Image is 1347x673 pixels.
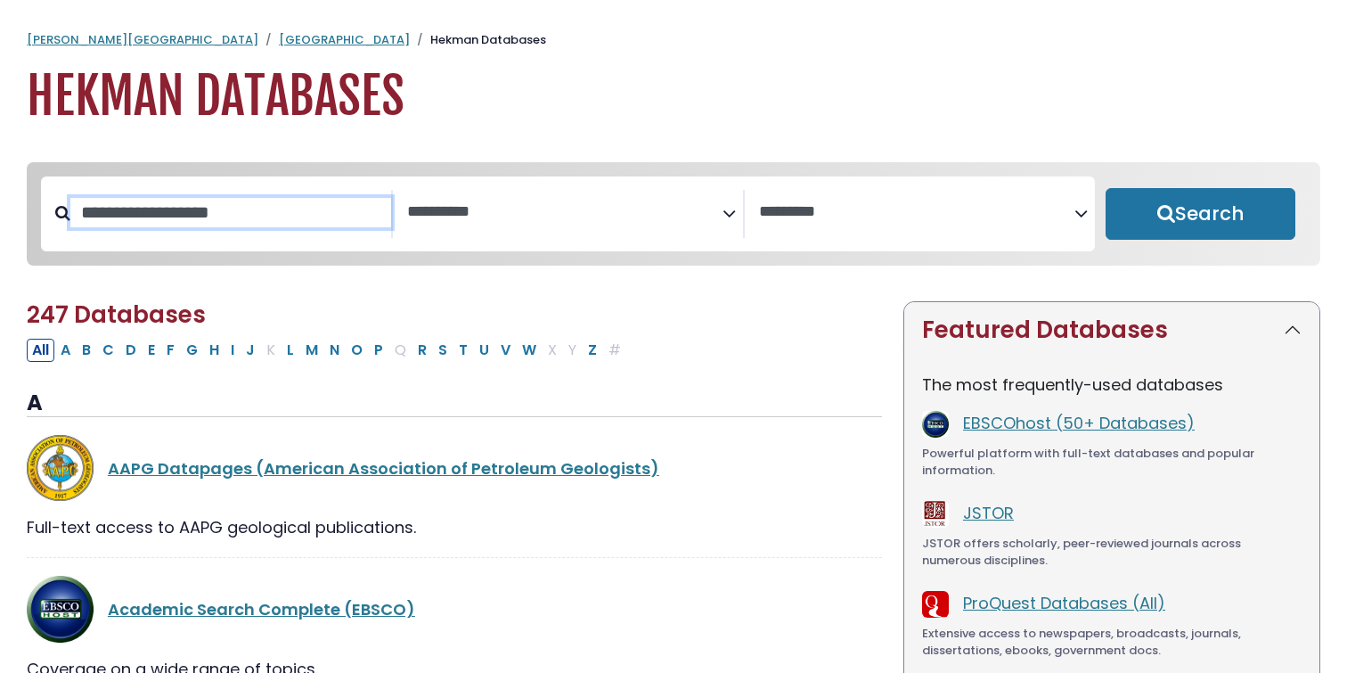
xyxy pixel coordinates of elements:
button: Filter Results U [474,339,494,362]
div: Full-text access to AAPG geological publications. [27,515,882,539]
button: Submit for Search Results [1106,188,1295,240]
button: Filter Results F [161,339,180,362]
button: Filter Results M [300,339,323,362]
nav: Search filters [27,162,1320,266]
button: Filter Results S [433,339,453,362]
span: 247 Databases [27,299,206,331]
button: Filter Results R [412,339,432,362]
input: Search database by title or keyword [70,198,391,227]
button: Filter Results D [120,339,142,362]
button: Filter Results Z [583,339,602,362]
button: Filter Results T [453,339,473,362]
button: Filter Results C [97,339,119,362]
button: All [27,339,54,362]
div: Powerful platform with full-text databases and popular information. [922,445,1302,480]
a: AAPG Datapages (American Association of Petroleum Geologists) [108,457,659,480]
button: Filter Results J [241,339,260,362]
button: Filter Results L [282,339,299,362]
button: Filter Results N [324,339,345,362]
nav: breadcrumb [27,31,1320,49]
a: JSTOR [963,502,1014,524]
button: Filter Results P [369,339,388,362]
textarea: Search [759,203,1074,222]
h1: Hekman Databases [27,67,1320,127]
a: Academic Search Complete (EBSCO) [108,598,415,620]
a: [PERSON_NAME][GEOGRAPHIC_DATA] [27,31,258,48]
p: The most frequently-used databases [922,373,1302,397]
textarea: Search [407,203,722,222]
a: ProQuest Databases (All) [963,592,1165,614]
div: Alpha-list to filter by first letter of database name [27,338,628,360]
button: Filter Results W [517,339,542,362]
a: [GEOGRAPHIC_DATA] [279,31,410,48]
div: Extensive access to newspapers, broadcasts, journals, dissertations, ebooks, government docs. [922,625,1302,660]
div: JSTOR offers scholarly, peer-reviewed journals across numerous disciplines. [922,535,1302,570]
button: Filter Results V [495,339,516,362]
button: Filter Results O [346,339,368,362]
button: Filter Results A [55,339,76,362]
h3: A [27,390,882,417]
button: Featured Databases [904,302,1319,358]
button: Filter Results G [181,339,203,362]
button: Filter Results E [143,339,160,362]
button: Filter Results I [225,339,240,362]
button: Filter Results B [77,339,96,362]
a: EBSCOhost (50+ Databases) [963,412,1195,434]
li: Hekman Databases [410,31,546,49]
button: Filter Results H [204,339,224,362]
